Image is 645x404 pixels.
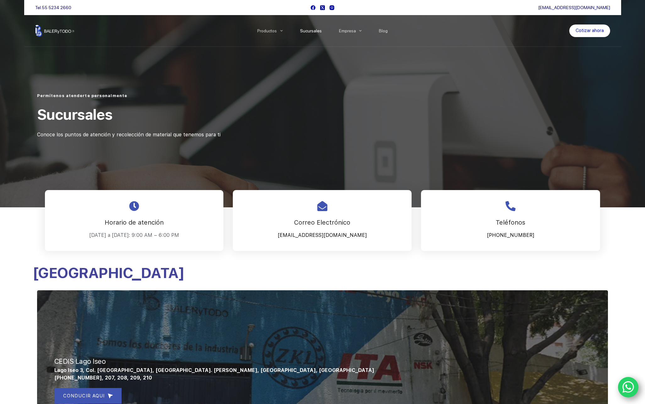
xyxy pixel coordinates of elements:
[538,5,610,10] a: [EMAIL_ADDRESS][DOMAIN_NAME]
[35,5,71,10] span: Tel.
[330,5,334,10] a: Instagram
[32,264,184,281] span: [GEOGRAPHIC_DATA]
[320,5,325,10] a: X (Twitter)
[37,93,127,98] span: Permítenos atenderte personalmente
[89,232,179,238] span: [DATE] a [DATE]: 9:00 AM – 6:00 PM
[42,5,71,10] a: 55 5234 2660
[249,15,396,46] nav: Menu Principal
[54,375,152,381] span: [PHONE_NUMBER], 207, 208, 209, 210
[496,219,525,226] span: Teléfonos
[294,219,350,226] span: Correo Electrónico
[63,392,105,400] span: CONDUCIR AQUI
[311,5,315,10] a: Facebook
[35,25,74,37] img: Balerytodo
[105,219,164,226] span: Horario de atención
[54,367,374,373] span: Lago Iseo 3, Col. [GEOGRAPHIC_DATA], [GEOGRAPHIC_DATA]. [PERSON_NAME], [GEOGRAPHIC_DATA], [GEOGRA...
[54,357,106,365] span: CEDIS Lago Iseo
[54,388,122,404] a: CONDUCIR AQUI
[241,231,404,240] p: [EMAIL_ADDRESS][DOMAIN_NAME]
[37,132,221,138] span: Conoce los puntos de atención y recolección de material que tenemos para ti
[429,231,592,240] p: [PHONE_NUMBER]
[569,25,610,37] a: Cotizar ahora
[618,377,639,398] a: WhatsApp
[37,106,112,123] span: Sucursales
